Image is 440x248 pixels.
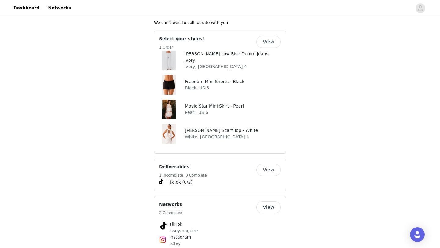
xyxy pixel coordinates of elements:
[169,240,271,247] p: is3ey
[184,51,281,64] h4: [PERSON_NAME] Low Rise Denim Jeans - Ivory
[10,1,43,15] a: Dashboard
[159,173,207,178] h5: 1 Incomplete, 0 Complete
[185,103,244,109] h4: Movie Star Mini Skirt - Pearl
[185,134,258,140] p: White, [GEOGRAPHIC_DATA] 4
[154,31,286,154] div: Select your styles!
[169,221,271,228] h4: TikTok
[185,78,244,85] h4: Freedom Mini Shorts - Black
[159,201,182,208] h4: Networks
[159,164,207,170] h4: Deliverables
[417,3,423,13] div: avatar
[44,1,75,15] a: Networks
[162,51,176,70] img: Keanna Low Rise Denim Jeans - Ivory
[169,234,271,240] h4: Instagram
[159,210,182,216] h5: 2 Connected
[184,64,281,70] p: Ivory, [GEOGRAPHIC_DATA] 4
[154,20,286,26] p: We can’t wait to collaborate with you!
[159,36,204,42] h4: Select your styles!
[185,85,244,91] p: Black, US 6
[256,36,281,48] button: View
[159,45,204,50] h5: 1 Order
[159,236,167,243] img: Instagram Icon
[162,124,176,144] img: Nina Halterneck Scarf Top - White
[162,75,176,95] img: Freedom Mini Shorts - Black
[154,159,286,191] div: Deliverables
[410,227,425,242] div: Open Intercom Messenger
[168,179,193,185] span: TikTok (0/2)
[169,228,271,234] p: isseymaguire
[185,127,258,134] h4: [PERSON_NAME] Scarf Top - White
[162,100,176,119] img: Movie Star Mini Skirt - Pearl
[256,201,281,213] button: View
[256,164,281,176] button: View
[185,109,244,116] p: Pearl, US 6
